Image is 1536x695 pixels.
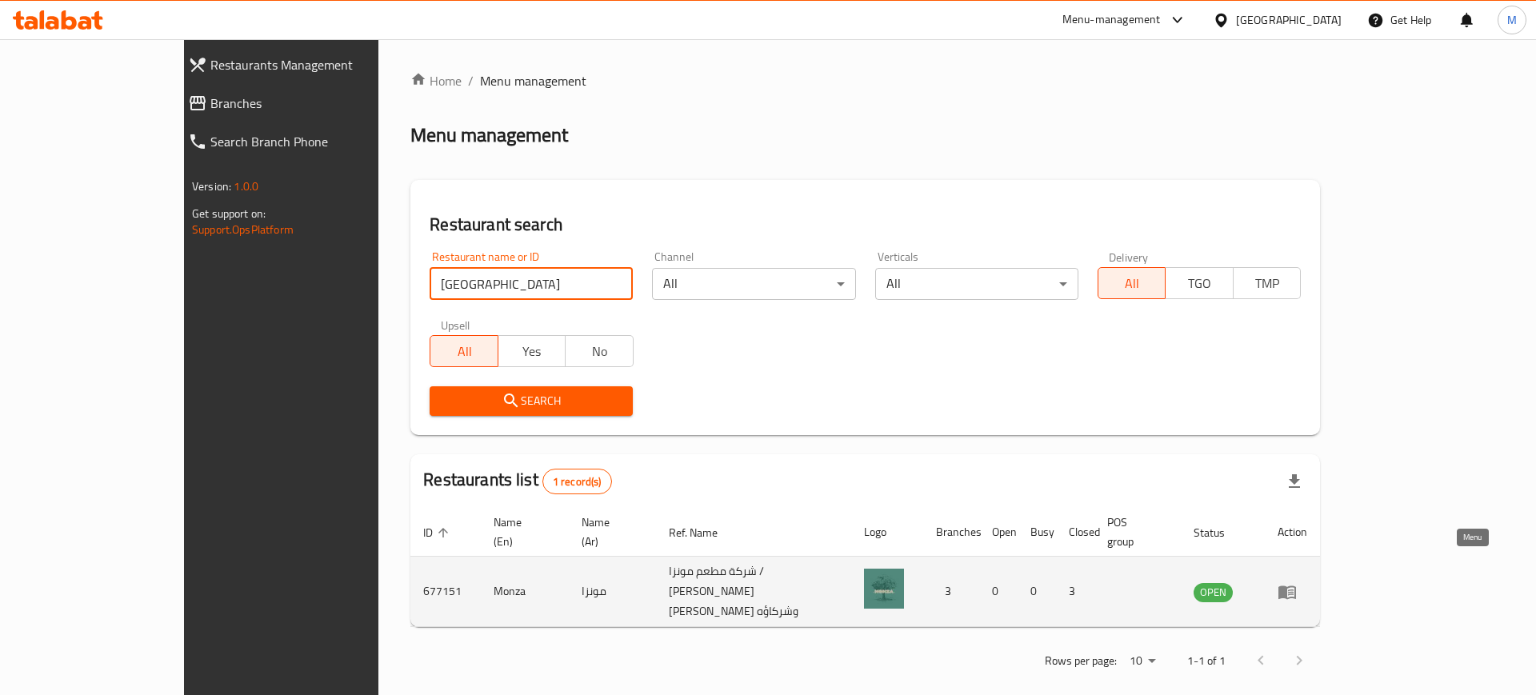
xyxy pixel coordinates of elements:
[442,391,620,411] span: Search
[542,469,612,494] div: Total records count
[430,213,1301,237] h2: Restaurant search
[1236,11,1342,29] div: [GEOGRAPHIC_DATA]
[430,268,633,300] input: Search for restaurant name or ID..
[1233,267,1301,299] button: TMP
[1194,583,1233,601] span: OPEN
[582,513,637,551] span: Name (Ar)
[192,219,294,240] a: Support.OpsPlatform
[979,508,1018,557] th: Open
[569,557,656,627] td: مونزا
[234,176,258,197] span: 1.0.0
[1056,557,1094,627] td: 3
[1123,649,1162,673] div: Rows per page:
[979,557,1018,627] td: 0
[1194,523,1246,542] span: Status
[1187,651,1226,671] p: 1-1 of 1
[875,268,1078,300] div: All
[669,523,738,542] span: Ref. Name
[1165,267,1233,299] button: TGO
[851,508,923,557] th: Logo
[1018,508,1056,557] th: Busy
[1018,557,1056,627] td: 0
[1265,508,1320,557] th: Action
[192,203,266,224] span: Get support on:
[410,508,1320,627] table: enhanced table
[1056,508,1094,557] th: Closed
[1107,513,1162,551] span: POS group
[656,557,850,627] td: شركة مطعم مونزا / [PERSON_NAME] [PERSON_NAME] وشركاؤه
[430,335,498,367] button: All
[1507,11,1517,29] span: M
[210,132,428,151] span: Search Branch Phone
[923,508,979,557] th: Branches
[481,557,569,627] td: Monza
[441,319,470,330] label: Upsell
[572,340,626,363] span: No
[1172,272,1226,295] span: TGO
[1109,251,1149,262] label: Delivery
[210,94,428,113] span: Branches
[410,71,1320,90] nav: breadcrumb
[543,474,611,489] span: 1 record(s)
[480,71,586,90] span: Menu management
[437,340,491,363] span: All
[410,122,568,148] h2: Menu management
[430,386,633,416] button: Search
[192,176,231,197] span: Version:
[1275,462,1314,501] div: Export file
[210,55,428,74] span: Restaurants Management
[864,569,904,609] img: Monza
[1062,10,1161,30] div: Menu-management
[923,557,979,627] td: 3
[468,71,474,90] li: /
[1098,267,1166,299] button: All
[175,122,441,161] a: Search Branch Phone
[494,513,550,551] span: Name (En)
[1105,272,1159,295] span: All
[505,340,559,363] span: Yes
[423,523,454,542] span: ID
[423,468,611,494] h2: Restaurants list
[565,335,633,367] button: No
[175,46,441,84] a: Restaurants Management
[498,335,566,367] button: Yes
[175,84,441,122] a: Branches
[652,268,855,300] div: All
[1045,651,1117,671] p: Rows per page:
[410,557,481,627] td: 677151
[1240,272,1294,295] span: TMP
